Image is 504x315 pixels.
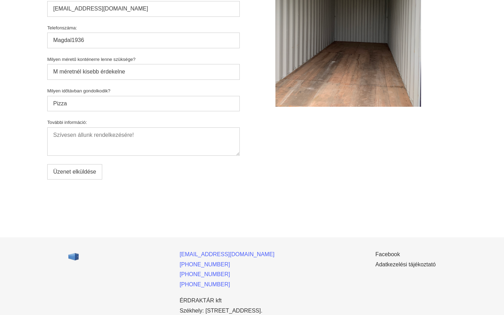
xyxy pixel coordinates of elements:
[47,164,102,180] input: Üzenet elküldése
[375,261,436,267] a: Adatkezelési tájékoztató
[180,297,222,303] a: ÉRDRAKTÁR kft
[180,308,262,314] a: Székhely: [STREET_ADDRESS].
[47,88,240,93] label: Milyen időtávban gondolkodik?
[47,120,240,125] label: További információ:
[47,33,240,48] input: pl +36 20 123 4567
[68,251,79,262] img: favicon-32x32-png.png
[180,281,230,287] a: [PHONE_NUMBER]
[180,271,230,277] a: [PHONE_NUMBER]
[180,251,274,257] a: [EMAIL_ADDRESS][DOMAIN_NAME]
[47,96,240,111] input: pl 6 hónap
[375,251,400,257] a: Facebook
[180,261,230,267] a: [PHONE_NUMBER]
[47,25,240,30] label: Telefonszáma:
[47,57,240,62] label: Milyen méretű konténerre lenne szüksége?
[47,1,240,16] input: email@domain.hu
